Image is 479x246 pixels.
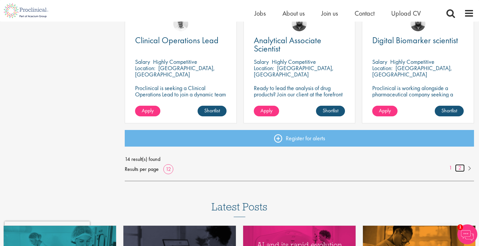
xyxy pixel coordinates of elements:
a: Contact [355,9,375,18]
p: Highly Competitive [272,58,316,65]
a: About us [282,9,305,18]
a: Register for alerts [125,130,474,147]
img: Ashley Bennett [292,16,307,31]
span: Results per page [125,164,159,174]
span: 1 [457,224,463,230]
span: Analytical Associate Scientist [254,35,321,54]
a: Digital Biomarker scientist [372,36,464,45]
p: Highly Competitive [153,58,197,65]
p: Ready to lead the analysis of drug products? Join our client at the forefront of pharmaceutical i... [254,85,345,110]
a: 1 [446,164,455,172]
img: Joshua Bye [173,16,188,31]
a: Jobs [254,9,266,18]
span: Salary [135,58,150,65]
span: Salary [372,58,387,65]
a: 2 [455,164,465,172]
iframe: reCAPTCHA [5,221,90,241]
img: Chatbot [457,224,477,244]
a: Upload CV [391,9,421,18]
p: [GEOGRAPHIC_DATA], [GEOGRAPHIC_DATA] [372,64,452,78]
span: Digital Biomarker scientist [372,35,458,46]
a: Apply [254,106,279,116]
a: Shortlist [316,106,345,116]
a: Apply [372,106,398,116]
p: Proclinical is working alongside a pharmaceutical company seeking a Digital Biomarker Scientist t... [372,85,464,116]
span: Location: [372,64,393,72]
a: Analytical Associate Scientist [254,36,345,53]
p: Proclinical is seeking a Clinical Operations Lead to join a dynamic team in [GEOGRAPHIC_DATA]. [135,85,227,104]
p: [GEOGRAPHIC_DATA], [GEOGRAPHIC_DATA] [254,64,334,78]
a: Join us [321,9,338,18]
p: Highly Competitive [390,58,434,65]
p: [GEOGRAPHIC_DATA], [GEOGRAPHIC_DATA] [135,64,215,78]
a: Shortlist [435,106,464,116]
a: Shortlist [198,106,227,116]
span: Apply [379,107,391,114]
span: Apply [260,107,272,114]
span: 14 result(s) found [125,154,474,164]
span: Location: [135,64,155,72]
span: Salary [254,58,269,65]
a: Apply [135,106,160,116]
a: 12 [163,166,173,173]
span: Location: [254,64,274,72]
span: Clinical Operations Lead [135,35,219,46]
span: Apply [142,107,154,114]
h3: Latest Posts [212,201,267,217]
img: Ashley Bennett [410,16,425,31]
a: Clinical Operations Lead [135,36,227,45]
